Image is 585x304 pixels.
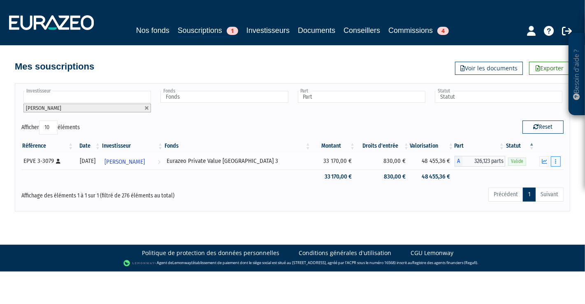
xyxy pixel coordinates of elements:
[15,62,94,72] h4: Mes souscriptions
[356,139,410,153] th: Droits d'entrée: activer pour trier la colonne par ordre croissant
[311,139,356,153] th: Montant: activer pour trier la colonne par ordre croissant
[356,169,410,184] td: 830,00 €
[412,260,477,265] a: Registre des agents financiers (Regafi)
[123,259,155,267] img: logo-lemonway.png
[136,25,169,36] a: Nos fonds
[437,27,449,35] span: 4
[523,188,536,202] a: 1
[529,62,570,75] a: Exporter
[158,154,160,169] i: Voir l'investisseur
[388,25,449,36] a: Commissions4
[104,154,145,169] span: [PERSON_NAME]
[356,153,410,169] td: 830,00 €
[74,139,101,153] th: Date: activer pour trier la colonne par ordre croissant
[101,153,164,169] a: [PERSON_NAME]
[21,187,240,200] div: Affichage des éléments 1 à 1 sur 1 (filtré de 276 éléments au total)
[23,157,71,165] div: EPVE 3-3079
[8,259,577,267] div: - Agent de (établissement de paiement dont le siège social est situé au [STREET_ADDRESS], agréé p...
[410,153,454,169] td: 48 455,36 €
[56,159,60,164] i: [Français] Personne physique
[298,25,335,36] a: Documents
[522,121,564,134] button: Reset
[572,37,582,111] p: Besoin d'aide ?
[77,157,98,165] div: [DATE]
[227,27,238,35] span: 1
[21,121,80,135] label: Afficher éléments
[455,156,505,167] div: A - Eurazeo Private Value Europe 3
[508,158,526,165] span: Valide
[142,249,279,257] a: Politique de protection des données personnelles
[455,62,523,75] a: Voir les documents
[172,260,191,265] a: Lemonway
[246,25,290,36] a: Investisseurs
[463,156,505,167] span: 326,123 parts
[410,169,454,184] td: 48 455,36 €
[411,249,453,257] a: CGU Lemonway
[9,15,94,30] img: 1732889491-logotype_eurazeo_blanc_rvb.png
[410,139,454,153] th: Valorisation: activer pour trier la colonne par ordre croissant
[299,249,391,257] a: Conditions générales d'utilisation
[311,153,356,169] td: 33 170,00 €
[21,139,74,153] th: Référence : activer pour trier la colonne par ordre croissant
[26,105,61,111] span: [PERSON_NAME]
[178,25,238,37] a: Souscriptions1
[311,169,356,184] td: 33 170,00 €
[101,139,164,153] th: Investisseur: activer pour trier la colonne par ordre croissant
[167,157,309,165] div: Eurazeo Private Value [GEOGRAPHIC_DATA] 3
[164,139,311,153] th: Fonds: activer pour trier la colonne par ordre croissant
[344,25,380,36] a: Conseillers
[505,139,535,153] th: Statut : activer pour trier la colonne par ordre d&eacute;croissant
[455,139,505,153] th: Part: activer pour trier la colonne par ordre croissant
[455,156,463,167] span: A
[39,121,58,135] select: Afficheréléments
